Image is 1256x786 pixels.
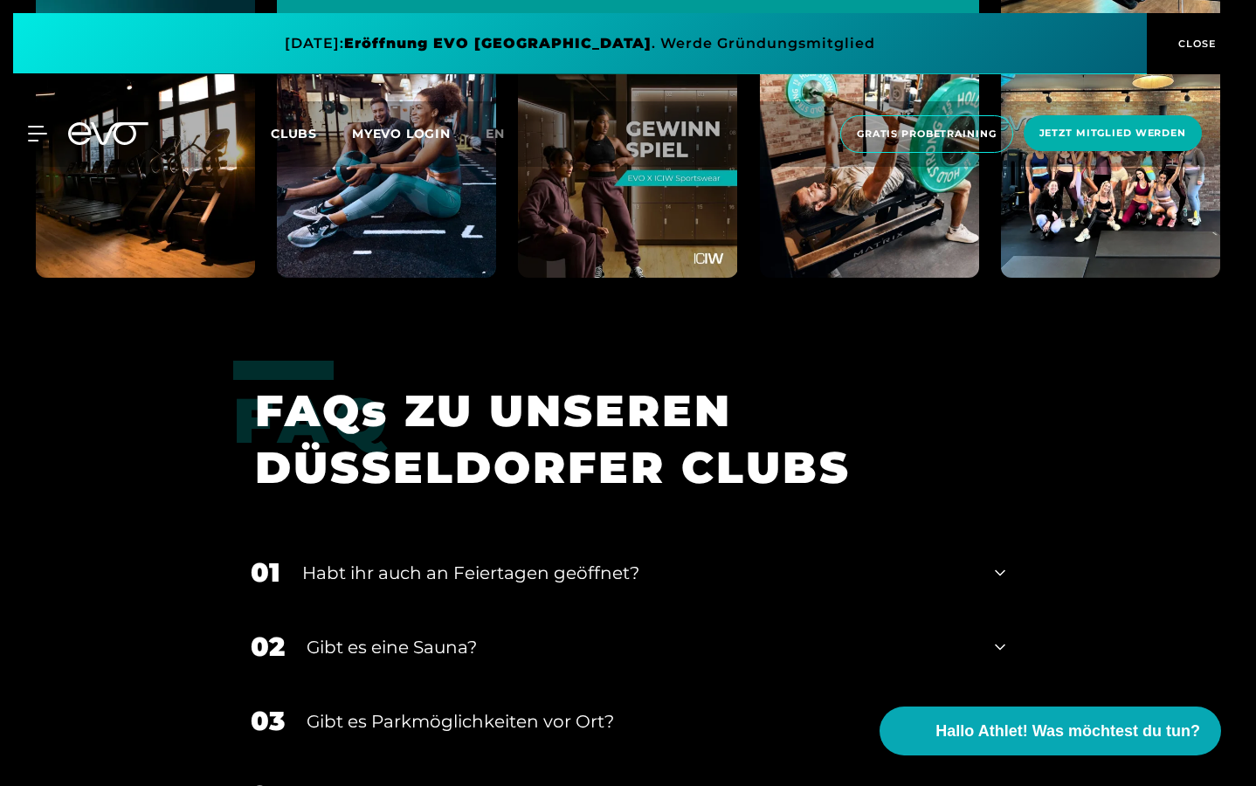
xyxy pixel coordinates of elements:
[255,383,979,496] h1: FAQs ZU UNSEREN DÜSSELDORFER CLUBS
[1018,115,1207,153] a: Jetzt Mitglied werden
[271,126,317,141] span: Clubs
[486,124,526,144] a: en
[307,708,973,734] div: Gibt es Parkmöglichkeiten vor Ort?
[935,720,1200,743] span: Hallo Athlet! Was möchtest du tun?
[880,707,1221,755] button: Hallo Athlet! Was möchtest du tun?
[1147,13,1243,74] button: CLOSE
[251,553,280,592] div: 01
[486,126,505,141] span: en
[251,701,285,741] div: 03
[1039,126,1186,141] span: Jetzt Mitglied werden
[302,560,973,586] div: Habt ihr auch an Feiertagen geöffnet?
[271,125,352,141] a: Clubs
[1174,36,1217,52] span: CLOSE
[352,126,451,141] a: MYEVO LOGIN
[857,127,997,141] span: Gratis Probetraining
[835,115,1018,153] a: Gratis Probetraining
[307,634,973,660] div: Gibt es eine Sauna?
[251,627,285,666] div: 02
